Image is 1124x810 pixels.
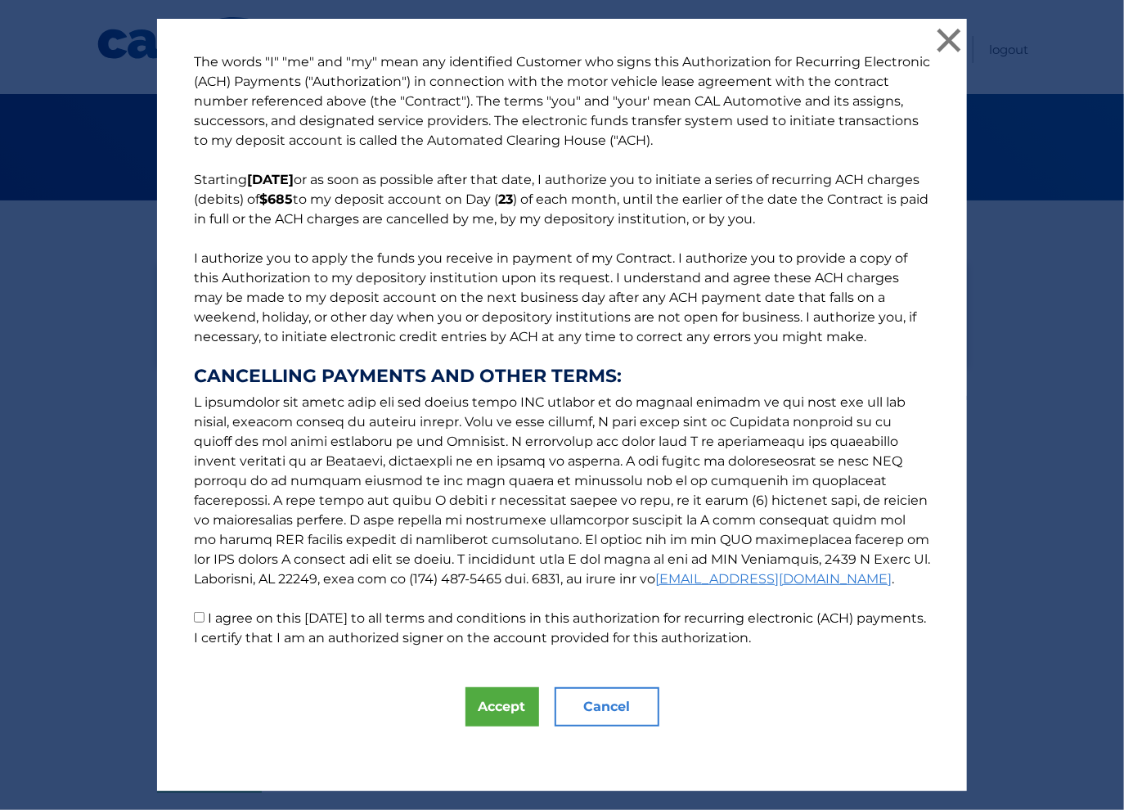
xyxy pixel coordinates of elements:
[933,24,965,56] button: ×
[259,191,293,207] b: $685
[498,191,513,207] b: 23
[247,172,294,187] b: [DATE]
[194,367,930,386] strong: CANCELLING PAYMENTS AND OTHER TERMS:
[465,687,539,727] button: Accept
[555,687,659,727] button: Cancel
[655,571,892,587] a: [EMAIL_ADDRESS][DOMAIN_NAME]
[178,52,946,648] p: The words "I" "me" and "my" mean any identified Customer who signs this Authorization for Recurri...
[194,610,926,646] label: I agree on this [DATE] to all terms and conditions in this authorization for recurring electronic...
